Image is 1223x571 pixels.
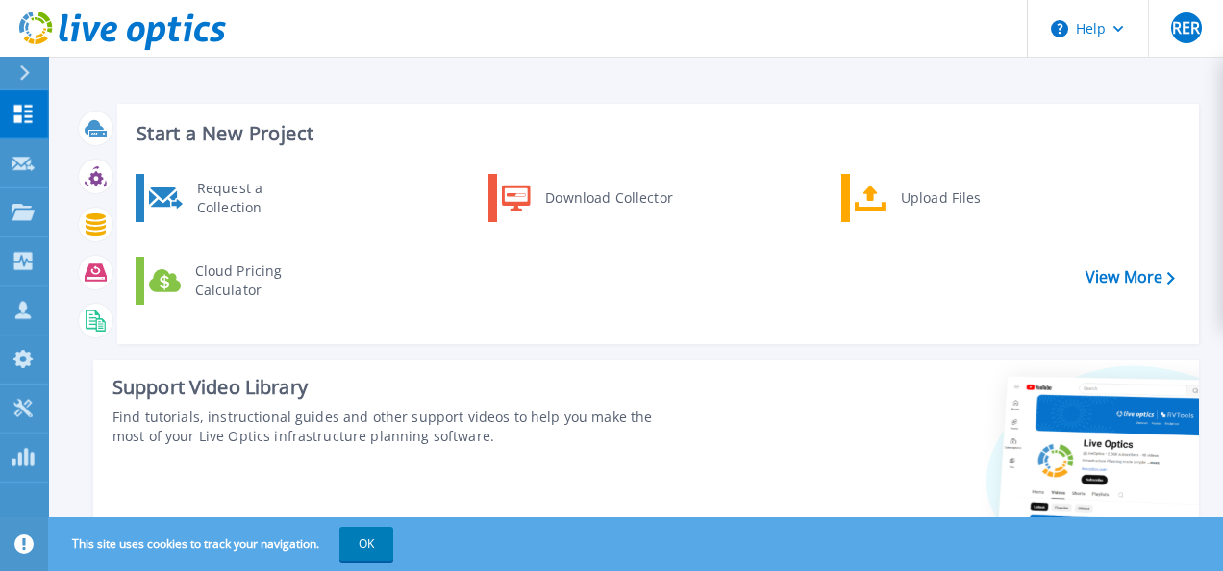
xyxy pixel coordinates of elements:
div: Upload Files [891,179,1034,217]
div: Find tutorials, instructional guides and other support videos to help you make the most of your L... [112,408,687,446]
a: Cloud Pricing Calculator [136,257,333,305]
a: View More [1086,268,1175,286]
span: This site uses cookies to track your navigation. [53,527,393,561]
h3: Start a New Project [137,123,1174,144]
span: RER [1172,20,1200,36]
button: OK [339,527,393,561]
div: Cloud Pricing Calculator [186,261,328,300]
div: Request a Collection [187,179,328,217]
div: Support Video Library [112,375,687,400]
div: Download Collector [536,179,681,217]
a: Upload Files [841,174,1038,222]
a: Request a Collection [136,174,333,222]
a: Download Collector [488,174,686,222]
